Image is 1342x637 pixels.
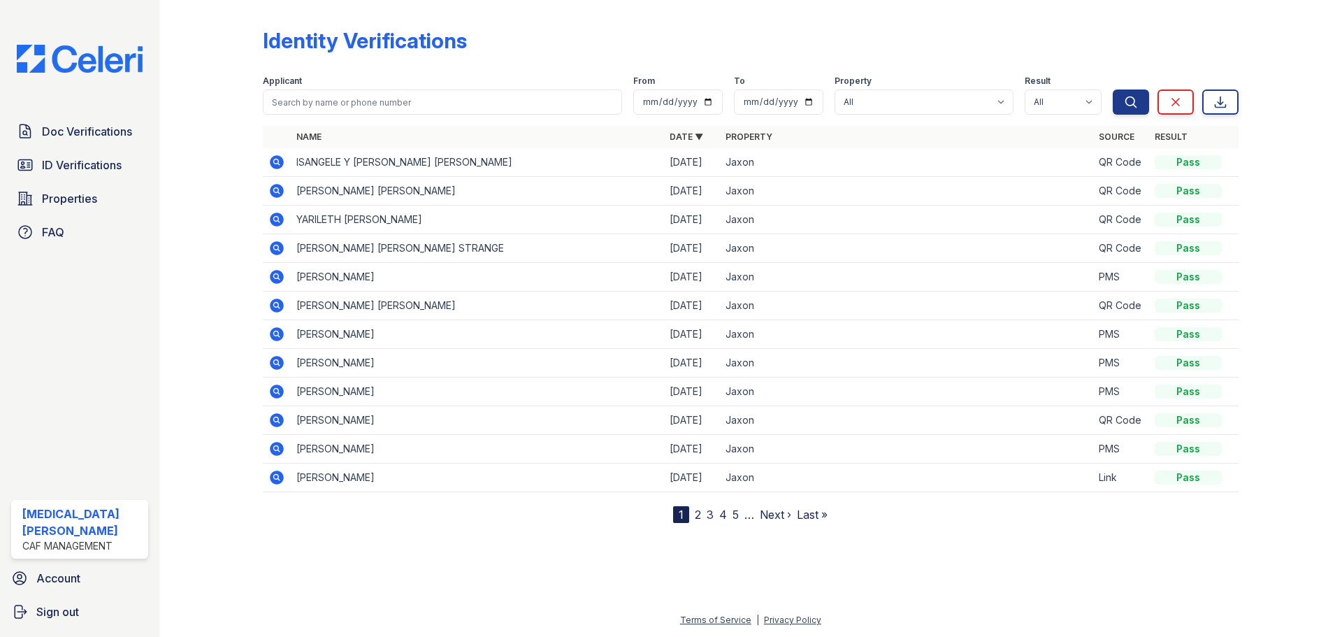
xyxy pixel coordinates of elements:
[1093,320,1149,349] td: PMS
[6,564,154,592] a: Account
[1093,234,1149,263] td: QR Code
[695,508,701,522] a: 2
[42,224,64,241] span: FAQ
[670,131,703,142] a: Date ▼
[291,406,664,435] td: [PERSON_NAME]
[756,615,759,625] div: |
[6,598,154,626] a: Sign out
[22,539,143,553] div: CAF Management
[664,234,720,263] td: [DATE]
[1093,464,1149,492] td: Link
[1283,581,1328,623] iframe: chat widget
[664,378,720,406] td: [DATE]
[720,406,1093,435] td: Jaxon
[633,76,655,87] label: From
[1155,442,1222,456] div: Pass
[1155,385,1222,399] div: Pass
[291,177,664,206] td: [PERSON_NAME] [PERSON_NAME]
[263,28,467,53] div: Identity Verifications
[1093,263,1149,292] td: PMS
[664,263,720,292] td: [DATE]
[720,177,1093,206] td: Jaxon
[720,378,1093,406] td: Jaxon
[1155,155,1222,169] div: Pass
[720,349,1093,378] td: Jaxon
[291,378,664,406] td: [PERSON_NAME]
[1155,213,1222,227] div: Pass
[1155,184,1222,198] div: Pass
[1093,292,1149,320] td: QR Code
[1155,131,1188,142] a: Result
[11,218,148,246] a: FAQ
[42,157,122,173] span: ID Verifications
[291,292,664,320] td: [PERSON_NAME] [PERSON_NAME]
[720,148,1093,177] td: Jaxon
[673,506,689,523] div: 1
[664,292,720,320] td: [DATE]
[1155,241,1222,255] div: Pass
[707,508,714,522] a: 3
[1025,76,1051,87] label: Result
[734,76,745,87] label: To
[1155,299,1222,313] div: Pass
[664,206,720,234] td: [DATE]
[1155,270,1222,284] div: Pass
[291,435,664,464] td: [PERSON_NAME]
[1093,349,1149,378] td: PMS
[720,263,1093,292] td: Jaxon
[1093,435,1149,464] td: PMS
[1093,378,1149,406] td: PMS
[1099,131,1134,142] a: Source
[6,45,154,73] img: CE_Logo_Blue-a8612792a0a2168367f1c8372b55b34899dd931a85d93a1a3d3e32e68fde9ad4.png
[664,148,720,177] td: [DATE]
[36,603,79,620] span: Sign out
[1155,413,1222,427] div: Pass
[11,185,148,213] a: Properties
[720,206,1093,234] td: Jaxon
[296,131,322,142] a: Name
[42,123,132,140] span: Doc Verifications
[664,177,720,206] td: [DATE]
[36,570,80,587] span: Account
[720,464,1093,492] td: Jaxon
[291,148,664,177] td: ISANGELE Y [PERSON_NAME] [PERSON_NAME]
[720,292,1093,320] td: Jaxon
[291,234,664,263] td: [PERSON_NAME] [PERSON_NAME] STRANGE
[22,506,143,539] div: [MEDICAL_DATA][PERSON_NAME]
[1155,356,1222,370] div: Pass
[719,508,727,522] a: 4
[291,320,664,349] td: [PERSON_NAME]
[664,406,720,435] td: [DATE]
[291,263,664,292] td: [PERSON_NAME]
[664,320,720,349] td: [DATE]
[733,508,739,522] a: 5
[263,90,622,115] input: Search by name or phone number
[664,349,720,378] td: [DATE]
[1155,327,1222,341] div: Pass
[291,206,664,234] td: YARILETH [PERSON_NAME]
[680,615,751,625] a: Terms of Service
[11,117,148,145] a: Doc Verifications
[1155,471,1222,485] div: Pass
[291,464,664,492] td: [PERSON_NAME]
[1093,177,1149,206] td: QR Code
[760,508,791,522] a: Next ›
[42,190,97,207] span: Properties
[720,320,1093,349] td: Jaxon
[720,234,1093,263] td: Jaxon
[1093,206,1149,234] td: QR Code
[11,151,148,179] a: ID Verifications
[664,464,720,492] td: [DATE]
[764,615,821,625] a: Privacy Policy
[291,349,664,378] td: [PERSON_NAME]
[1093,406,1149,435] td: QR Code
[835,76,872,87] label: Property
[263,76,302,87] label: Applicant
[744,506,754,523] span: …
[797,508,828,522] a: Last »
[726,131,772,142] a: Property
[664,435,720,464] td: [DATE]
[720,435,1093,464] td: Jaxon
[1093,148,1149,177] td: QR Code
